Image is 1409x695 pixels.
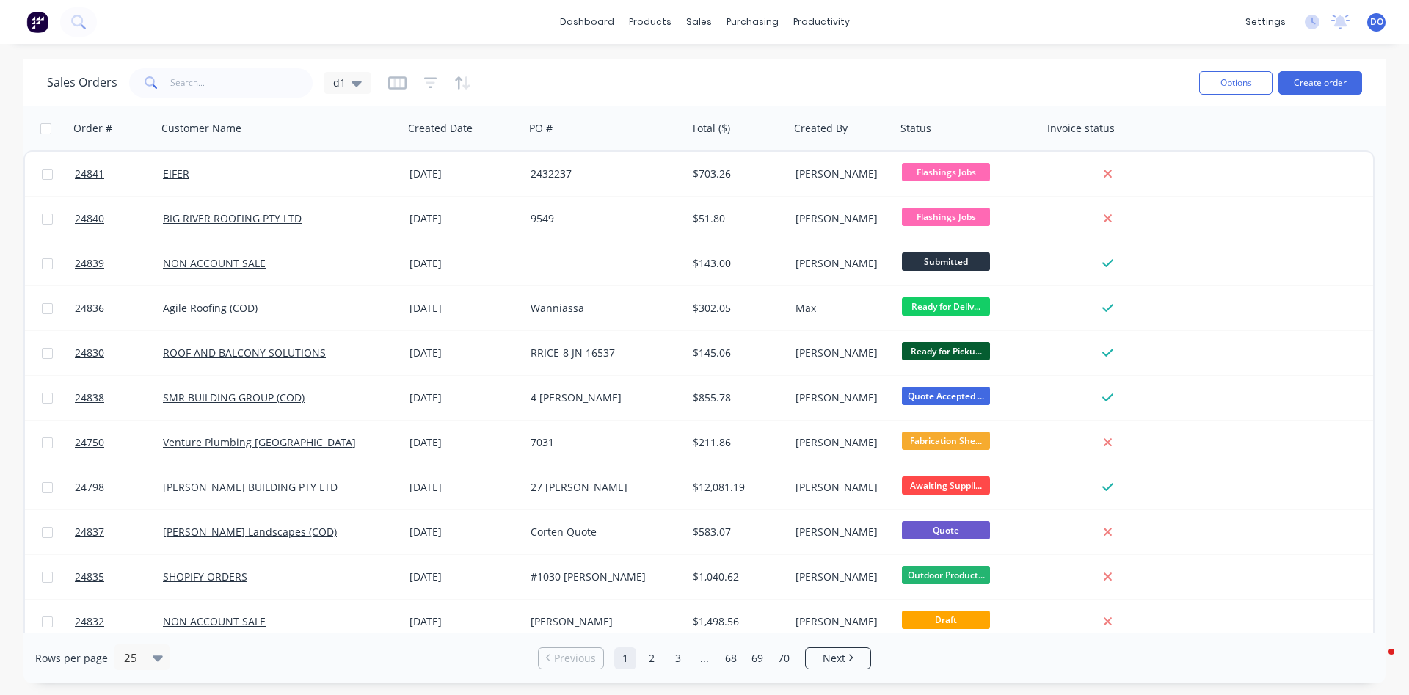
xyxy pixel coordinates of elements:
[531,301,674,316] div: Wanniassa
[1278,71,1362,95] button: Create order
[902,521,990,539] span: Quote
[75,614,104,629] span: 24832
[693,435,779,450] div: $211.86
[531,346,674,360] div: RRICE-8 JN 16537
[1370,15,1383,29] span: DO
[75,510,163,554] a: 24837
[531,167,674,181] div: 2432237
[75,256,104,271] span: 24839
[1047,121,1115,136] div: Invoice status
[719,11,786,33] div: purchasing
[773,647,795,669] a: Page 70
[75,435,104,450] span: 24750
[75,555,163,599] a: 24835
[693,647,716,669] a: Jump forward
[823,651,845,666] span: Next
[75,152,163,196] a: 24841
[531,211,674,226] div: 9549
[163,346,326,360] a: ROOF AND BALCONY SOLUTIONS
[795,301,886,316] div: Max
[693,211,779,226] div: $51.80
[693,301,779,316] div: $302.05
[163,211,302,225] a: BIG RIVER ROOFING PTY LTD
[693,570,779,584] div: $1,040.62
[531,570,674,584] div: #1030 [PERSON_NAME]
[693,614,779,629] div: $1,498.56
[409,525,519,539] div: [DATE]
[795,614,886,629] div: [PERSON_NAME]
[902,252,990,271] span: Submitted
[75,286,163,330] a: 24836
[795,570,886,584] div: [PERSON_NAME]
[795,525,886,539] div: [PERSON_NAME]
[795,435,886,450] div: [PERSON_NAME]
[409,301,519,316] div: [DATE]
[35,651,108,666] span: Rows per page
[75,211,104,226] span: 24840
[75,480,104,495] span: 24798
[693,525,779,539] div: $583.07
[902,432,990,450] span: Fabrication She...
[614,647,636,669] a: Page 1 is your current page
[409,346,519,360] div: [DATE]
[902,566,990,584] span: Outdoor Product...
[693,346,779,360] div: $145.06
[806,651,870,666] a: Next page
[902,297,990,316] span: Ready for Deliv...
[163,390,305,404] a: SMR BUILDING GROUP (COD)
[409,390,519,405] div: [DATE]
[161,121,241,136] div: Customer Name
[333,75,346,90] span: d1
[26,11,48,33] img: Factory
[539,651,603,666] a: Previous page
[900,121,931,136] div: Status
[409,480,519,495] div: [DATE]
[409,570,519,584] div: [DATE]
[170,68,313,98] input: Search...
[75,301,104,316] span: 24836
[409,211,519,226] div: [DATE]
[553,11,622,33] a: dashboard
[75,376,163,420] a: 24838
[795,390,886,405] div: [PERSON_NAME]
[408,121,473,136] div: Created Date
[531,390,674,405] div: 4 [PERSON_NAME]
[1238,11,1293,33] div: settings
[75,167,104,181] span: 24841
[902,208,990,226] span: Flashings Jobs
[163,480,338,494] a: [PERSON_NAME] BUILDING PTY LTD
[693,256,779,271] div: $143.00
[75,600,163,644] a: 24832
[902,476,990,495] span: Awaiting Suppli...
[163,435,356,449] a: Venture Plumbing [GEOGRAPHIC_DATA]
[163,301,258,315] a: Agile Roofing (COD)
[47,76,117,90] h1: Sales Orders
[163,525,337,539] a: [PERSON_NAME] Landscapes (COD)
[409,435,519,450] div: [DATE]
[75,525,104,539] span: 24837
[75,346,104,360] span: 24830
[75,197,163,241] a: 24840
[795,211,886,226] div: [PERSON_NAME]
[795,346,886,360] div: [PERSON_NAME]
[795,167,886,181] div: [PERSON_NAME]
[693,390,779,405] div: $855.78
[531,435,674,450] div: 7031
[902,387,990,405] span: Quote Accepted ...
[163,167,189,181] a: EIFER
[786,11,857,33] div: productivity
[720,647,742,669] a: Page 68
[554,651,596,666] span: Previous
[409,256,519,271] div: [DATE]
[902,163,990,181] span: Flashings Jobs
[75,390,104,405] span: 24838
[746,647,768,669] a: Page 69
[75,421,163,465] a: 24750
[902,342,990,360] span: Ready for Picku...
[75,241,163,285] a: 24839
[795,480,886,495] div: [PERSON_NAME]
[641,647,663,669] a: Page 2
[409,614,519,629] div: [DATE]
[529,121,553,136] div: PO #
[679,11,719,33] div: sales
